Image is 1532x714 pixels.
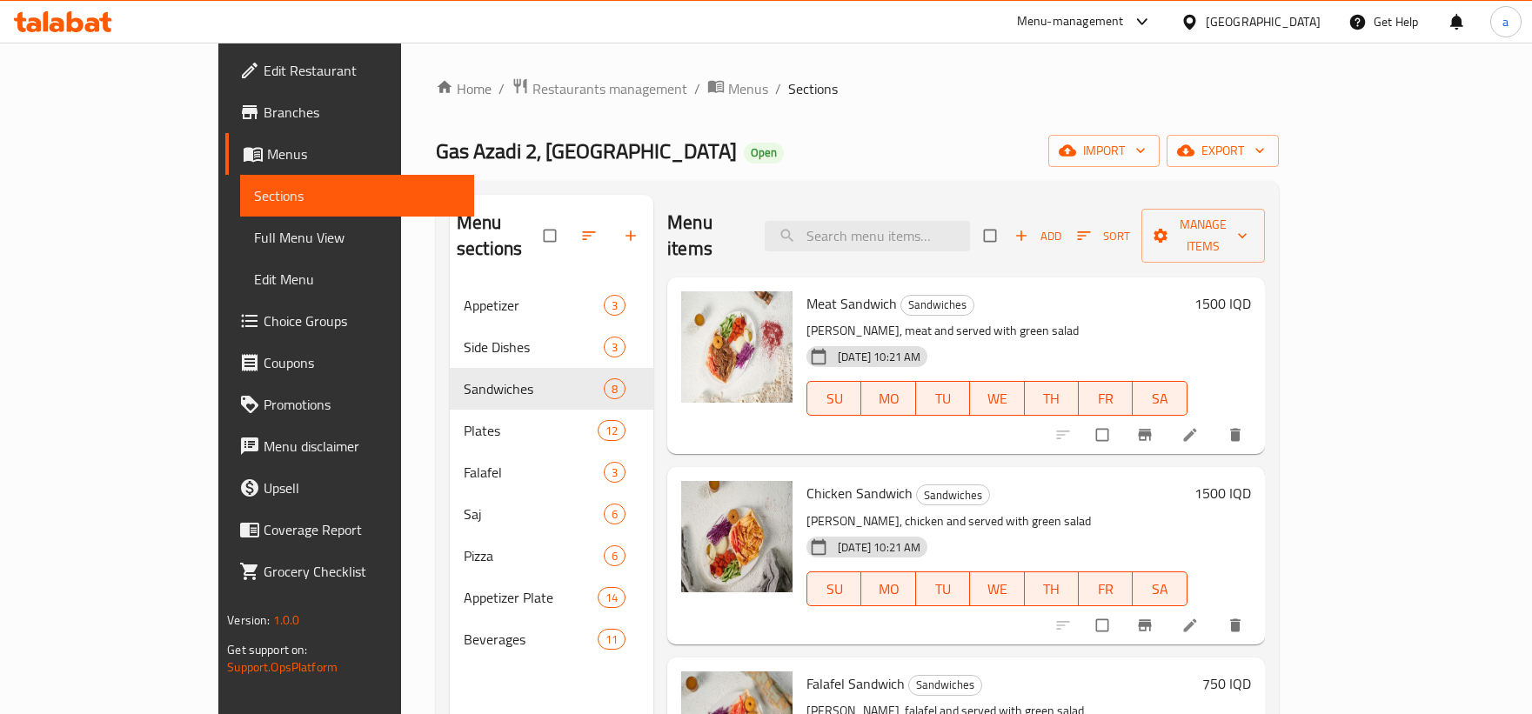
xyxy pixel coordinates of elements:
p: [PERSON_NAME], chicken and served with green salad [806,510,1187,532]
li: / [775,78,781,99]
a: Support.OpsPlatform [227,656,338,678]
span: Select to update [1086,418,1122,451]
span: TH [1032,577,1072,602]
a: Choice Groups [225,300,474,342]
span: FR [1086,577,1126,602]
a: Coverage Report [225,509,474,551]
button: WE [970,381,1024,416]
span: 8 [605,381,625,397]
span: Falafel [464,462,604,483]
span: Edit Restaurant [264,60,460,81]
span: Sandwiches [909,675,981,695]
div: items [604,504,626,524]
span: Sections [788,78,838,99]
span: Select all sections [533,219,570,252]
button: TH [1025,381,1079,416]
span: 3 [605,297,625,314]
span: Pizza [464,545,604,566]
li: / [498,78,505,99]
button: delete [1216,416,1258,454]
button: SU [806,571,861,606]
span: Restaurants management [532,78,687,99]
h6: 1500 IQD [1194,291,1251,316]
div: items [598,629,626,650]
span: Sort [1077,226,1130,246]
span: MO [868,577,908,602]
span: Select section [973,219,1010,252]
span: Sandwiches [917,485,989,505]
div: items [604,545,626,566]
a: Restaurants management [512,77,687,100]
span: 1.0.0 [273,609,300,631]
div: items [598,587,626,608]
div: Pizza6 [450,535,653,577]
span: WE [977,577,1017,602]
button: Manage items [1141,209,1265,263]
span: Coverage Report [264,519,460,540]
div: Sandwiches [900,295,974,316]
div: items [598,420,626,441]
a: Upsell [225,467,474,509]
span: 3 [605,339,625,356]
div: Sandwiches [464,378,604,399]
span: [DATE] 10:21 AM [831,539,927,556]
span: SA [1140,577,1180,602]
span: 6 [605,506,625,523]
span: Appetizer Plate [464,587,598,608]
a: Branches [225,91,474,133]
span: Falafel Sandwich [806,671,905,697]
h6: 750 IQD [1202,671,1251,696]
span: 6 [605,548,625,564]
span: Sections [254,185,460,206]
button: import [1048,135,1160,167]
div: Falafel3 [450,451,653,493]
span: Upsell [264,477,460,498]
span: Promotions [264,394,460,415]
button: Branch-specific-item [1126,606,1167,644]
div: Beverages11 [450,618,653,660]
span: Saj [464,504,604,524]
a: Edit Menu [240,258,474,300]
span: import [1062,140,1146,162]
span: SU [814,577,854,602]
span: Open [744,145,784,160]
div: [GEOGRAPHIC_DATA] [1206,12,1321,31]
span: Sort items [1066,223,1141,250]
div: Sandwiches [916,484,990,505]
span: Menus [728,78,768,99]
span: Grocery Checklist [264,561,460,582]
span: Sort sections [570,217,612,255]
a: Edit Restaurant [225,50,474,91]
span: Sandwiches [901,295,973,315]
span: Select to update [1086,609,1122,642]
span: Side Dishes [464,337,604,357]
div: Side Dishes3 [450,326,653,368]
span: Beverages [464,629,598,650]
span: 14 [599,590,625,606]
div: Appetizer Plate14 [450,577,653,618]
h2: Menu items [667,210,744,262]
span: Add [1014,226,1061,246]
span: SU [814,386,854,411]
div: items [604,337,626,357]
p: [PERSON_NAME], meat and served with green salad [806,320,1187,342]
a: Menus [707,77,768,100]
span: [DATE] 10:21 AM [831,349,927,365]
div: Open [744,143,784,163]
span: Choice Groups [264,310,460,331]
span: TH [1032,386,1072,411]
button: TU [916,381,970,416]
span: Version: [227,609,270,631]
div: Appetizer3 [450,284,653,326]
div: items [604,295,626,316]
button: FR [1079,381,1133,416]
span: 3 [605,464,625,481]
button: TU [916,571,970,606]
span: Edit Menu [254,269,460,290]
a: Full Menu View [240,217,474,258]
